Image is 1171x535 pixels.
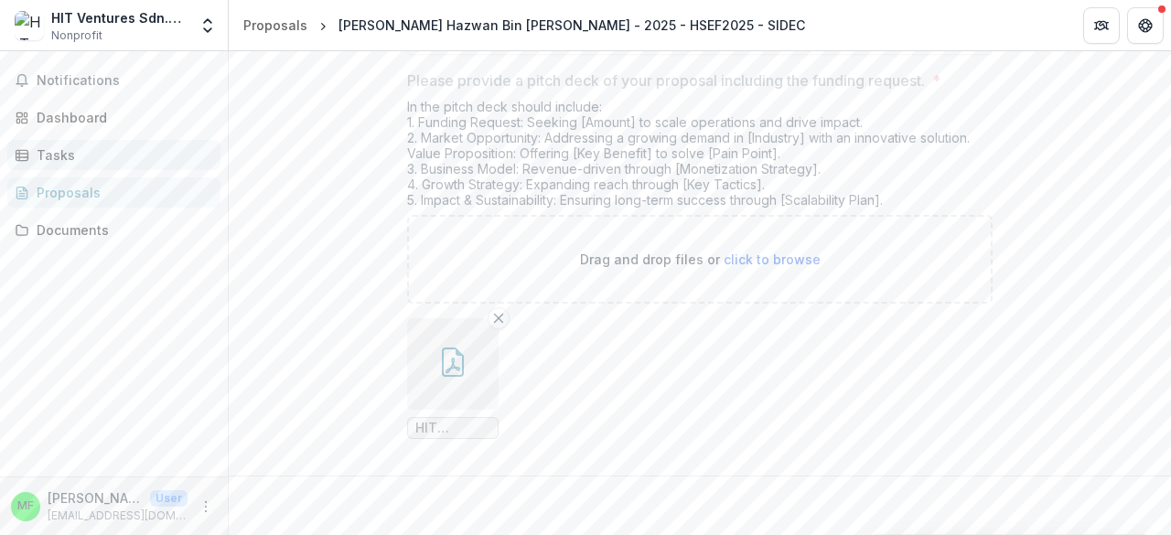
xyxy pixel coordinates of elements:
div: Proposals [37,183,206,202]
a: Dashboard [7,102,220,133]
p: [EMAIL_ADDRESS][DOMAIN_NAME] [48,508,188,524]
div: Documents [37,220,206,240]
div: [PERSON_NAME] Hazwan Bin [PERSON_NAME] - 2025 - HSEF2025 - SIDEC [338,16,805,35]
span: Notifications [37,73,213,89]
button: Get Help [1127,7,1164,44]
span: HIT Ventures Proposal.pdf [415,421,490,436]
button: Remove File [488,307,510,329]
a: Proposals [7,177,220,208]
p: Drag and drop files or [580,250,821,269]
img: HIT Ventures Sdn.Bhd [15,11,44,40]
span: Nonprofit [51,27,102,44]
p: User [150,490,188,507]
nav: breadcrumb [236,12,812,38]
div: Remove FileHIT Ventures Proposal.pdf [407,318,499,439]
div: In the pitch deck should include: 1. Funding Request: Seeking [Amount] to scale operations and dr... [407,99,993,215]
div: Muhammad Amirul Hazwan Bin Mohd Faiz [17,500,34,512]
a: Documents [7,215,220,245]
span: click to browse [724,251,821,267]
div: Tasks [37,145,206,165]
p: [PERSON_NAME] Hazwan Bin [PERSON_NAME] [48,488,143,508]
a: Proposals [236,12,315,38]
div: HIT Ventures Sdn.Bhd [51,8,188,27]
button: More [195,496,217,518]
button: Partners [1083,7,1120,44]
p: Please provide a pitch deck of your proposal including the funding request. [407,70,925,91]
div: Proposals [243,16,307,35]
a: Tasks [7,140,220,170]
button: Open entity switcher [195,7,220,44]
button: Notifications [7,66,220,95]
div: Dashboard [37,108,206,127]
